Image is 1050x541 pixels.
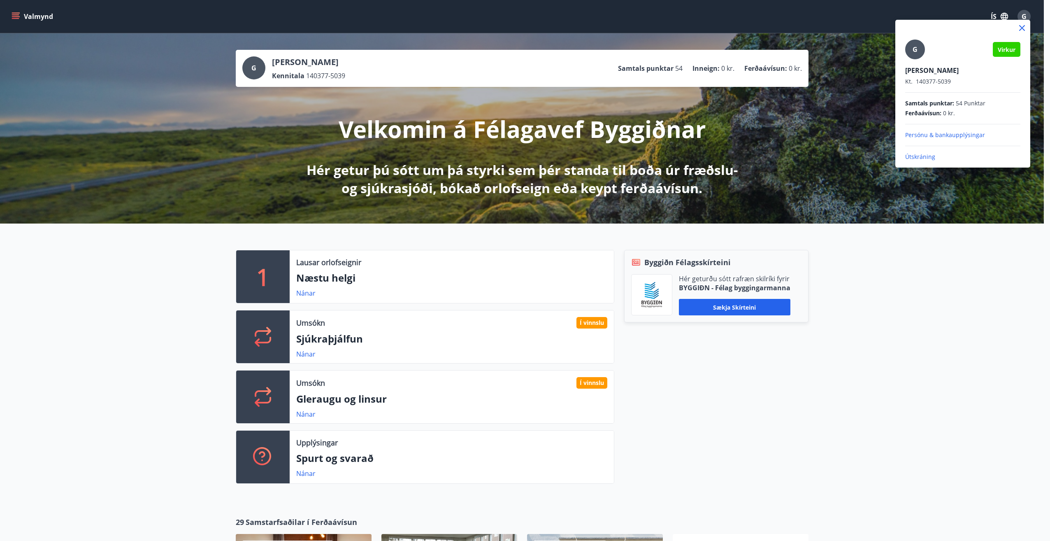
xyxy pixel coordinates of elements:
[905,109,941,117] span: Ferðaávísun :
[905,66,1020,75] p: [PERSON_NAME]
[956,99,985,107] span: 54 Punktar
[905,131,1020,139] p: Persónu & bankaupplýsingar
[943,109,955,117] span: 0 kr.
[913,45,918,54] span: G
[905,99,954,107] span: Samtals punktar :
[905,153,1020,161] p: Útskráning
[905,77,913,85] span: Kt.
[998,46,1015,54] span: Virkur
[905,77,1020,86] p: 140377-5039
